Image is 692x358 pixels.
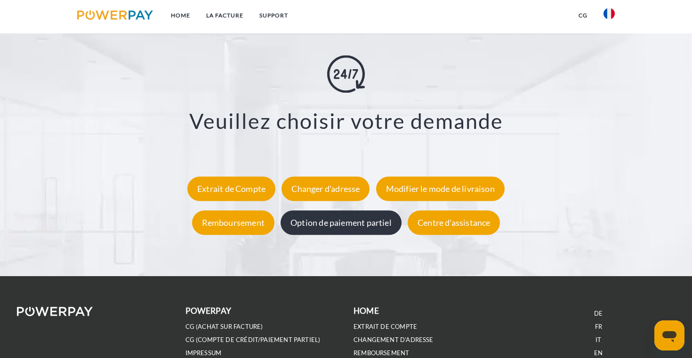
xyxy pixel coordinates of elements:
a: Extrait de Compte [185,183,278,194]
a: CG (Compte de crédit/paiement partiel) [185,336,321,344]
div: Changer d'adresse [282,176,370,201]
a: IMPRESSUM [185,349,222,357]
a: Support [251,7,296,24]
a: CG [571,7,595,24]
div: Extrait de Compte [187,176,275,201]
a: Changement d'adresse [354,336,434,344]
a: FR [595,323,602,331]
div: Modifier le mode de livraison [376,176,505,201]
a: Option de paiement partiel [278,217,404,228]
img: online-shopping.svg [327,56,365,93]
b: POWERPAY [185,306,231,316]
a: EN [594,349,603,357]
h3: Veuillez choisir votre demande [47,108,646,135]
a: REMBOURSEMENT [354,349,409,357]
a: Modifier le mode de livraison [374,183,507,194]
div: Remboursement [192,210,274,235]
a: IT [595,336,601,344]
img: fr [603,8,615,19]
div: Option de paiement partiel [281,210,402,235]
b: Home [354,306,379,316]
a: LA FACTURE [198,7,251,24]
div: Centre d'assistance [408,210,500,235]
a: Remboursement [190,217,277,228]
a: CG (achat sur facture) [185,323,263,331]
a: Centre d'assistance [405,217,502,228]
a: EXTRAIT DE COMPTE [354,323,417,331]
iframe: Bouton de lancement de la fenêtre de messagerie [654,320,684,350]
img: logo-powerpay.svg [77,10,153,20]
img: logo-powerpay-white.svg [17,307,93,316]
a: Changer d'adresse [279,183,372,194]
a: Home [163,7,198,24]
a: DE [594,310,603,318]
